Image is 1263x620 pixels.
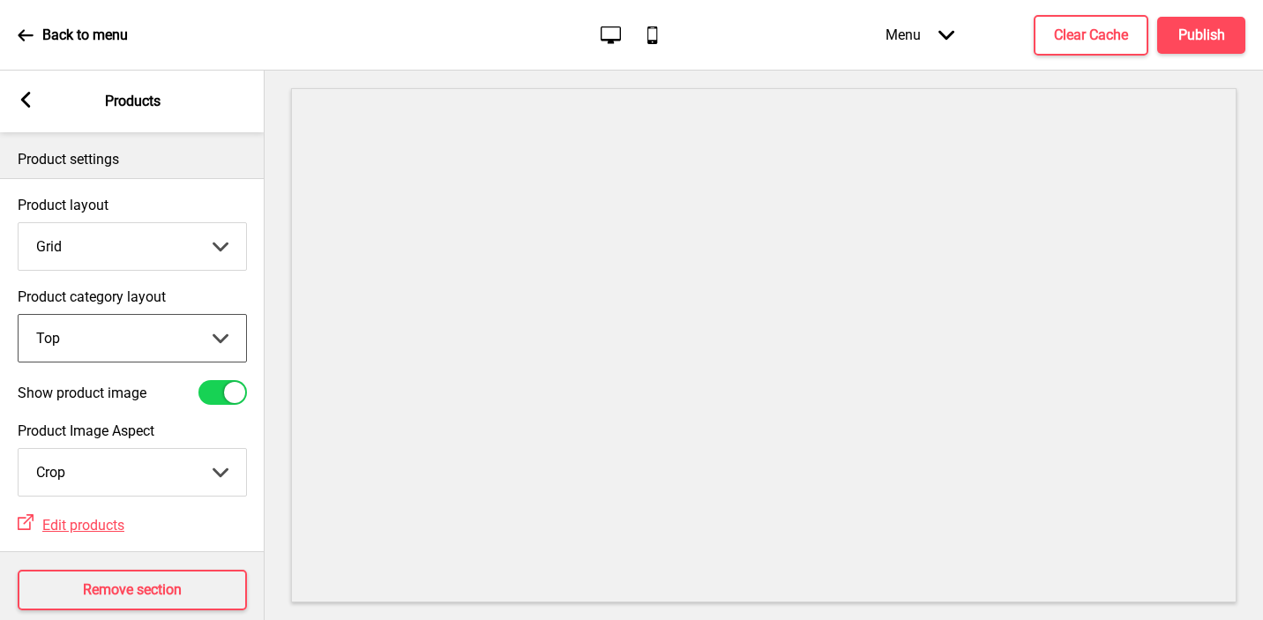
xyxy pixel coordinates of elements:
label: Product Image Aspect [18,422,247,439]
a: Back to menu [18,11,128,59]
a: Edit products [34,517,124,534]
p: Back to menu [42,26,128,45]
label: Show product image [18,385,146,401]
p: Product settings [18,150,247,169]
button: Remove section [18,570,247,610]
div: Menu [868,9,972,61]
h4: Clear Cache [1054,26,1128,45]
button: Clear Cache [1034,15,1148,56]
button: Publish [1157,17,1245,54]
h4: Publish [1178,26,1225,45]
p: Products [105,92,161,111]
label: Product category layout [18,288,247,305]
h4: Remove section [83,580,182,600]
span: Edit products [42,517,124,534]
label: Product layout [18,197,247,213]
